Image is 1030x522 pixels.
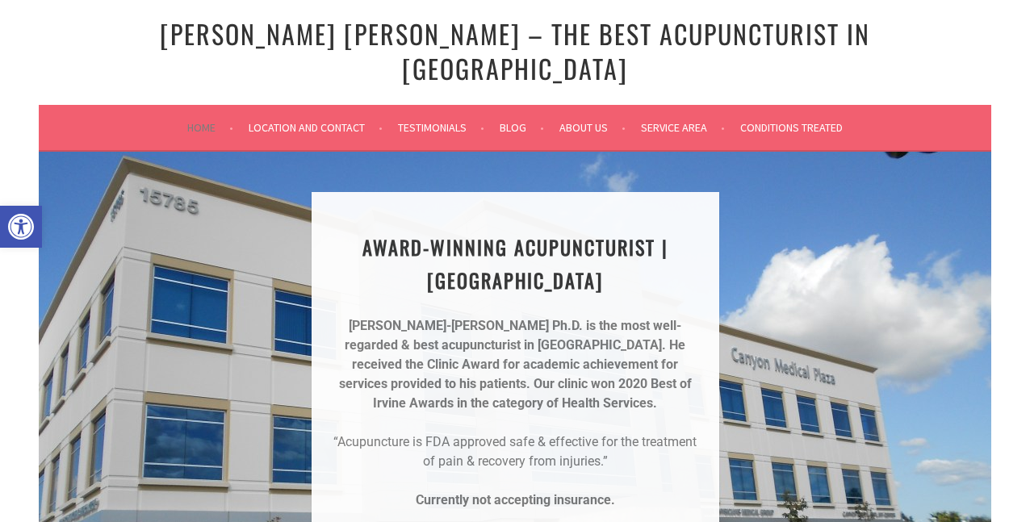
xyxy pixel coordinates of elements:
[331,432,700,471] p: “Acupuncture is FDA approved safe & effective for the treatment of pain & recovery from injuries.”
[160,15,870,87] a: [PERSON_NAME] [PERSON_NAME] – The Best Acupuncturist In [GEOGRAPHIC_DATA]
[740,118,843,137] a: Conditions Treated
[331,231,700,297] h1: AWARD-WINNING ACUPUNCTURIST | [GEOGRAPHIC_DATA]
[416,492,615,507] strong: Currently not accepting insurance.
[559,118,626,137] a: About Us
[249,118,383,137] a: Location and Contact
[187,118,233,137] a: Home
[398,118,484,137] a: Testimonials
[345,318,681,353] strong: [PERSON_NAME]-[PERSON_NAME] Ph.D. is the most well-regarded & best acupuncturist in [GEOGRAPHIC_D...
[500,118,544,137] a: Blog
[641,118,725,137] a: Service Area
